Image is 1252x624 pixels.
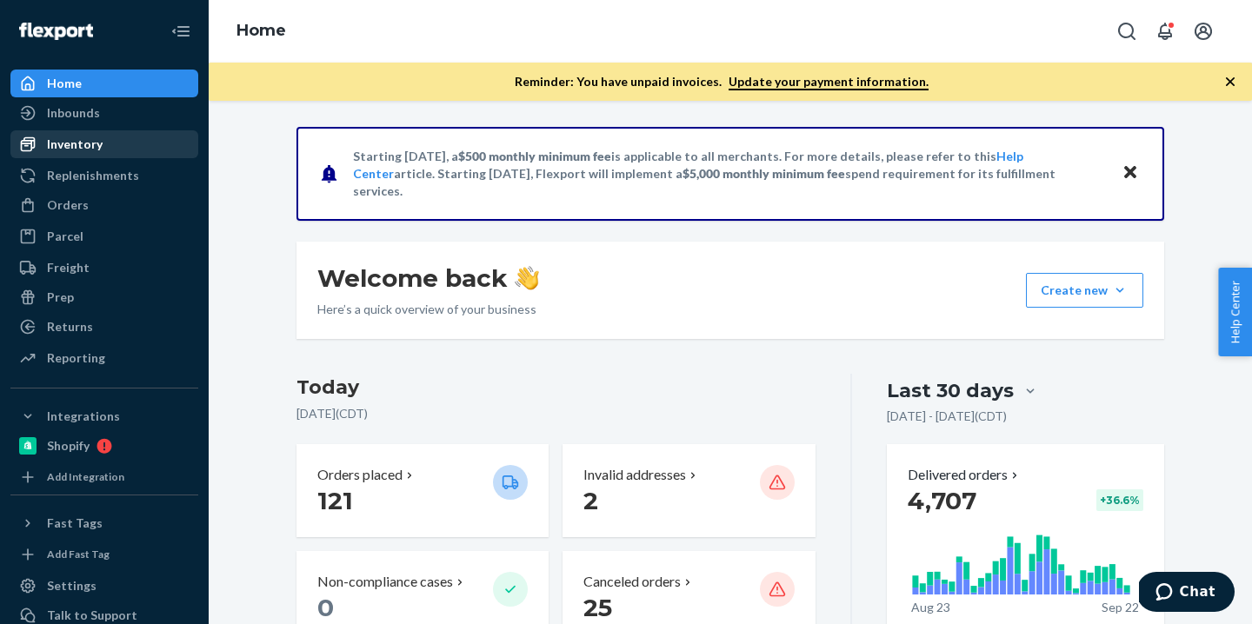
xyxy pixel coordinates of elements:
[908,465,1022,485] button: Delivered orders
[10,544,198,565] a: Add Fast Tag
[10,344,198,372] a: Reporting
[10,432,198,460] a: Shopify
[10,70,198,97] a: Home
[296,444,549,537] button: Orders placed 121
[47,289,74,306] div: Prep
[163,14,198,49] button: Close Navigation
[47,349,105,367] div: Reporting
[317,262,539,294] h1: Welcome back
[47,318,93,335] div: Returns
[887,377,1014,404] div: Last 30 days
[236,21,286,40] a: Home
[729,74,929,90] a: Update your payment information.
[47,104,100,122] div: Inbounds
[887,408,1007,425] p: [DATE] - [DATE] ( CDT )
[317,593,334,622] span: 0
[583,465,686,485] p: Invalid addresses
[19,23,93,40] img: Flexport logo
[317,572,453,592] p: Non-compliance cases
[47,514,103,532] div: Fast Tags
[317,465,403,485] p: Orders placed
[10,509,198,537] button: Fast Tags
[10,467,198,488] a: Add Integration
[10,222,198,250] a: Parcel
[317,486,353,515] span: 121
[10,283,198,311] a: Prep
[47,577,97,594] div: Settings
[10,191,198,219] a: Orders
[47,469,124,484] div: Add Integration
[47,167,139,184] div: Replenishments
[515,266,539,290] img: hand-wave emoji
[1148,14,1182,49] button: Open notifications
[1109,14,1144,49] button: Open Search Box
[1218,268,1252,356] button: Help Center
[47,408,120,425] div: Integrations
[47,136,103,153] div: Inventory
[1102,599,1139,616] p: Sep 22
[10,313,198,341] a: Returns
[10,99,198,127] a: Inbounds
[515,73,929,90] p: Reminder: You have unpaid invoices.
[563,444,815,537] button: Invalid addresses 2
[47,228,83,245] div: Parcel
[47,437,90,455] div: Shopify
[296,374,816,402] h3: Today
[47,547,110,561] div: Add Fast Tag
[458,149,611,163] span: $500 monthly minimum fee
[10,254,198,282] a: Freight
[1119,161,1142,186] button: Close
[296,405,816,422] p: [DATE] ( CDT )
[908,486,976,515] span: 4,707
[10,402,198,430] button: Integrations
[583,572,681,592] p: Canceled orders
[317,301,539,318] p: Here’s a quick overview of your business
[1096,489,1143,511] div: + 36.6 %
[10,572,198,600] a: Settings
[583,486,598,515] span: 2
[1139,572,1235,615] iframe: Opens a widget where you can chat to one of our agents
[583,593,612,622] span: 25
[1026,273,1143,308] button: Create new
[223,6,300,56] ol: breadcrumbs
[1186,14,1221,49] button: Open account menu
[47,259,90,276] div: Freight
[47,607,137,624] div: Talk to Support
[47,75,82,92] div: Home
[683,166,845,181] span: $5,000 monthly minimum fee
[353,148,1105,200] p: Starting [DATE], a is applicable to all merchants. For more details, please refer to this article...
[10,130,198,158] a: Inventory
[10,162,198,189] a: Replenishments
[47,196,89,214] div: Orders
[911,599,950,616] p: Aug 23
